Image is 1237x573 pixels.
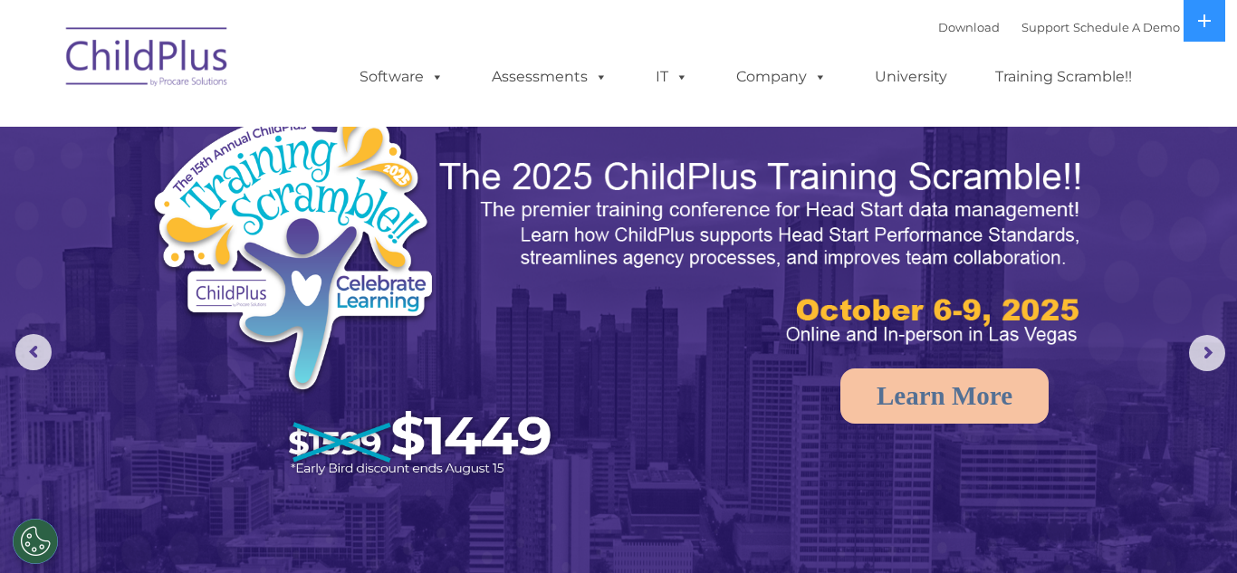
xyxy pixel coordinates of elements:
button: Cookies Settings [13,519,58,564]
a: Schedule A Demo [1073,20,1180,34]
a: Support [1021,20,1069,34]
a: IT [638,59,706,95]
a: University [857,59,965,95]
a: Download [938,20,1000,34]
font: | [938,20,1180,34]
a: Company [718,59,845,95]
a: Training Scramble!! [977,59,1150,95]
img: ChildPlus by Procare Solutions [57,14,238,105]
a: Learn More [840,368,1049,424]
a: Assessments [474,59,626,95]
a: Software [341,59,462,95]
